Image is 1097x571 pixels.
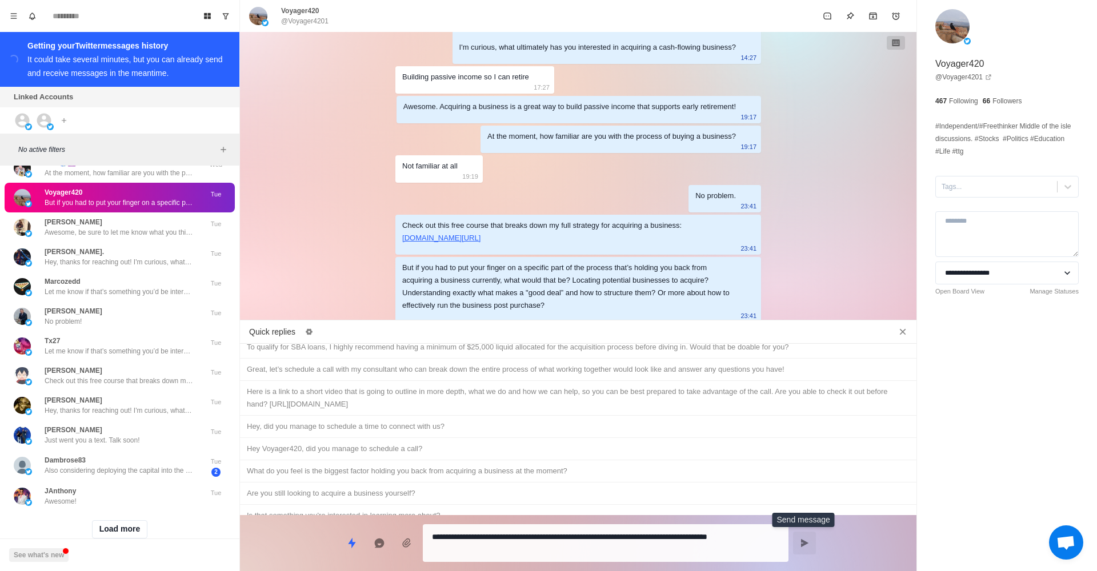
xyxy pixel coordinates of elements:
[487,130,736,143] div: At the moment, how familiar are you with the process of buying a business?
[25,438,32,445] img: picture
[395,532,418,554] button: Add media
[402,219,736,244] div: Check out this free course that breaks down my full strategy for acquiring a business:
[249,326,295,338] p: Quick replies
[839,5,862,27] button: Pin
[45,276,81,287] p: Marcozedd
[894,323,912,341] button: Close quick replies
[202,368,230,377] p: Tue
[23,7,41,25] button: Notifications
[14,248,31,266] img: picture
[402,71,529,83] div: Building passive income so I can retire
[217,7,235,25] button: Show unread conversations
[740,309,756,322] p: 23:41
[14,91,73,103] p: Linked Accounts
[18,144,217,155] p: No active filters
[935,72,992,82] a: @Voyager4201
[27,39,226,53] div: Getting your Twitter messages history
[45,435,140,445] p: Just went you a text. Talk soon!
[45,465,193,476] p: Also considering deploying the capital into the stock market but trying to be patient with the cu...
[202,249,230,259] p: Tue
[1049,525,1083,560] a: Open chat
[992,96,1022,106] p: Followers
[14,367,31,384] img: picture
[25,319,32,326] img: picture
[1030,287,1079,296] a: Manage Statuses
[9,548,69,562] button: See what's new
[695,190,736,202] div: No problem.
[368,532,391,554] button: Reply with AI
[740,140,756,153] p: 19:17
[935,96,947,106] p: 467
[5,7,23,25] button: Menu
[935,57,984,71] p: Voyager420
[793,532,816,554] button: Send message
[45,496,77,506] p: Awesome!
[862,5,884,27] button: Archive
[534,81,550,94] p: 17:27
[402,160,458,172] div: Not familiar at all
[92,520,148,538] button: Load more
[45,187,83,198] p: Voyager420
[14,159,31,176] img: picture
[25,468,32,475] img: picture
[14,219,31,236] img: picture
[45,425,102,435] p: [PERSON_NAME]
[247,465,910,477] div: What do you feel is the biggest factor holding you back from acquiring a business at the moment?
[45,316,82,327] p: No problem!
[45,287,193,297] p: Let me know if that’s something you’d be interested in and I can set you up on a call with my con...
[341,532,363,554] button: Quick replies
[247,443,910,455] div: Hey Voyager420, did you manage to schedule a call?
[27,55,223,78] div: It could take several minutes, but you can already send and receive messages in the meantime.
[14,337,31,355] img: picture
[740,51,756,64] p: 14:27
[45,227,193,238] p: Awesome, be sure to let me know what you think!
[247,341,910,353] div: To qualify for SBA loans, I highly recommend having a minimum of $25,000 liquid allocated for the...
[25,499,32,506] img: picture
[14,189,31,206] img: picture
[45,486,76,496] p: JAnthony
[202,338,230,348] p: Tue
[740,200,756,212] p: 23:41
[25,289,32,296] img: picture
[45,405,193,416] p: Hey, thanks for reaching out! I'm curious, what ultimately has you interested in acquiring a cash...
[884,5,907,27] button: Add reminder
[202,427,230,437] p: Tue
[935,287,984,296] a: Open Board View
[45,168,193,178] p: At the moment, how familiar are you with the process of buying a business?
[47,123,54,130] img: picture
[198,7,217,25] button: Board View
[25,200,32,207] img: picture
[281,16,329,26] p: @Voyager4201
[949,96,978,106] p: Following
[247,385,910,411] div: Here is a link to a short video that is going to outline in more depth, what we do and how we can...
[25,260,32,267] img: picture
[281,6,319,16] p: Voyager420
[45,336,60,346] p: Tx27
[45,395,102,405] p: [PERSON_NAME]
[247,509,910,522] div: Is that something you're interested in learning more about?
[202,308,230,318] p: Tue
[45,306,102,316] p: [PERSON_NAME]
[25,230,32,237] img: picture
[300,323,318,341] button: Edit quick replies
[202,219,230,229] p: Tue
[202,397,230,407] p: Tue
[402,234,481,242] a: [DOMAIN_NAME][URL]
[402,262,736,312] div: But if you had to put your finger on a specific part of the process that’s holding you back from ...
[462,170,478,183] p: 19:19
[57,114,71,127] button: Add account
[25,379,32,385] img: picture
[25,349,32,356] img: picture
[14,397,31,414] img: picture
[403,100,736,113] div: Awesome. Acquiring a business is a great way to build passive income that supports early retirement!
[202,190,230,199] p: Tue
[202,488,230,498] p: Tue
[25,408,32,415] img: picture
[247,363,910,376] div: Great, let’s schedule a call with my consultant who can break down the entire process of what wor...
[45,376,193,386] p: Check out this free course that breaks down my full strategy for acquiring a business: [URL][DOMA...
[935,120,1079,158] p: #Independent/#Freethinker Middle of the isle discussions. #Stocks #Politics #Education #Life #ttg
[202,279,230,288] p: Tue
[964,38,971,45] img: picture
[247,487,910,500] div: Are you still looking to acquire a business yourself?
[45,247,104,257] p: [PERSON_NAME].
